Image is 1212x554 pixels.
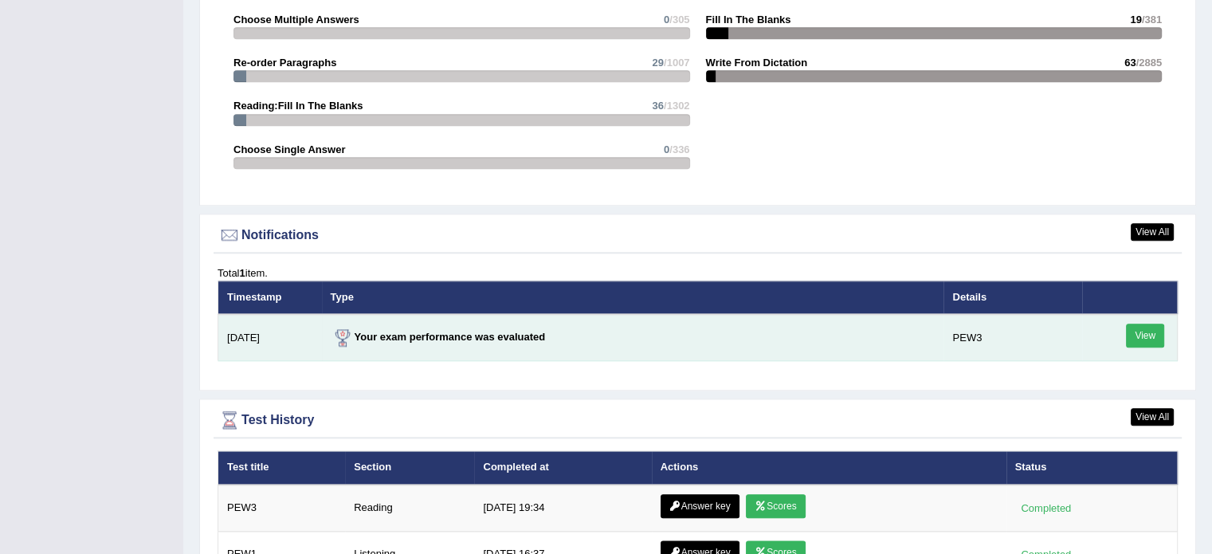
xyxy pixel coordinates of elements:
[652,57,663,69] span: 29
[1136,57,1162,69] span: /2885
[664,57,690,69] span: /1007
[233,100,363,112] strong: Reading:Fill In The Blanks
[943,314,1081,361] td: PEW3
[233,14,359,26] strong: Choose Multiple Answers
[664,143,669,155] span: 0
[1006,451,1178,485] th: Status
[706,57,808,69] strong: Write From Dictation
[943,281,1081,314] th: Details
[661,494,739,518] a: Answer key
[1126,324,1164,348] a: View
[218,408,1178,432] div: Test History
[345,451,474,485] th: Section
[1124,57,1136,69] span: 63
[233,57,336,69] strong: Re-order Paragraphs
[669,14,689,26] span: /305
[218,265,1178,281] div: Total item.
[218,451,346,485] th: Test title
[218,485,346,532] td: PEW3
[652,451,1006,485] th: Actions
[474,451,651,485] th: Completed at
[664,14,669,26] span: 0
[652,100,663,112] span: 36
[239,267,245,279] b: 1
[474,485,651,532] td: [DATE] 19:34
[218,223,1178,247] div: Notifications
[1015,500,1077,517] div: Completed
[746,494,805,518] a: Scores
[218,281,322,314] th: Timestamp
[1131,408,1174,426] a: View All
[664,100,690,112] span: /1302
[1142,14,1162,26] span: /381
[669,143,689,155] span: /336
[1130,14,1141,26] span: 19
[706,14,791,26] strong: Fill In The Blanks
[1131,223,1174,241] a: View All
[233,143,345,155] strong: Choose Single Answer
[345,485,474,532] td: Reading
[218,314,322,361] td: [DATE]
[331,331,546,343] strong: Your exam performance was evaluated
[322,281,944,314] th: Type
